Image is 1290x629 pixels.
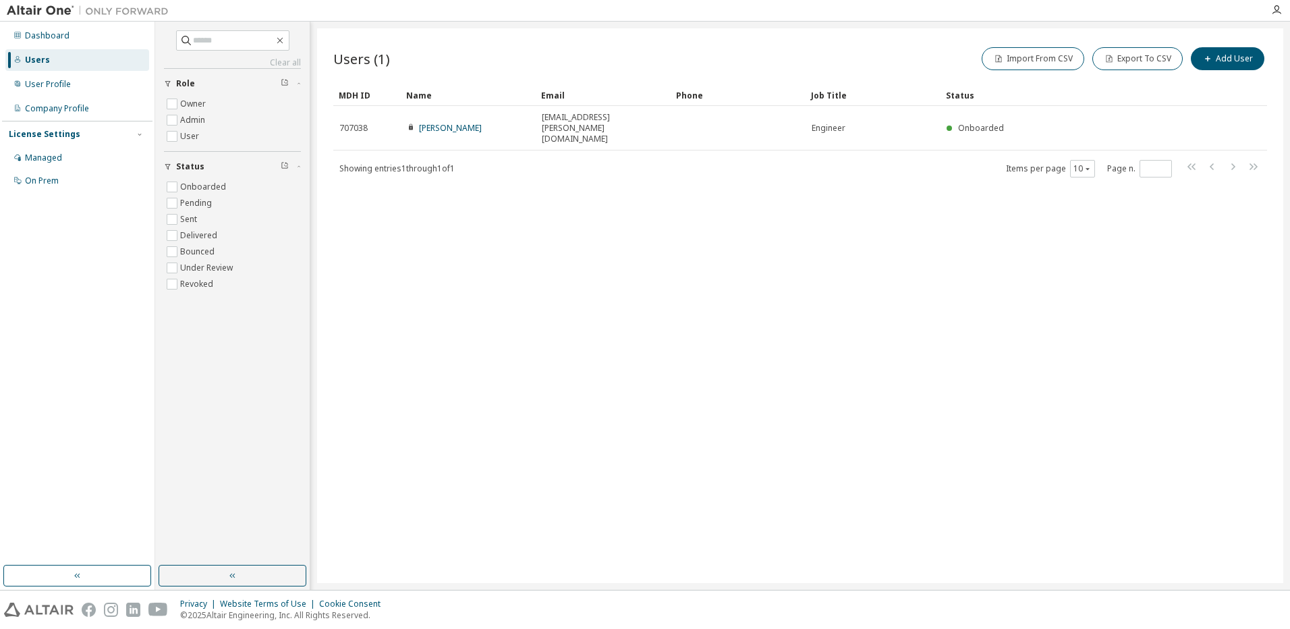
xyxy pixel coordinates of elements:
[25,30,69,41] div: Dashboard
[811,84,935,106] div: Job Title
[220,599,319,609] div: Website Terms of Use
[281,78,289,89] span: Clear filter
[958,122,1004,134] span: Onboarded
[25,175,59,186] div: On Prem
[812,123,845,134] span: Engineer
[9,129,80,140] div: License Settings
[176,78,195,89] span: Role
[1006,160,1095,177] span: Items per page
[542,112,665,144] span: [EMAIL_ADDRESS][PERSON_NAME][DOMAIN_NAME]
[25,103,89,114] div: Company Profile
[339,123,368,134] span: 707038
[25,79,71,90] div: User Profile
[4,603,74,617] img: altair_logo.svg
[148,603,168,617] img: youtube.svg
[333,49,390,68] span: Users (1)
[164,57,301,68] a: Clear all
[419,122,482,134] a: [PERSON_NAME]
[180,112,208,128] label: Admin
[180,227,220,244] label: Delivered
[1107,160,1172,177] span: Page n.
[946,84,1197,106] div: Status
[339,163,455,174] span: Showing entries 1 through 1 of 1
[1191,47,1264,70] button: Add User
[180,211,200,227] label: Sent
[541,84,665,106] div: Email
[82,603,96,617] img: facebook.svg
[7,4,175,18] img: Altair One
[180,599,220,609] div: Privacy
[25,55,50,65] div: Users
[164,69,301,99] button: Role
[180,276,216,292] label: Revoked
[339,84,395,106] div: MDH ID
[164,152,301,182] button: Status
[180,179,229,195] label: Onboarded
[126,603,140,617] img: linkedin.svg
[281,161,289,172] span: Clear filter
[180,96,208,112] label: Owner
[1092,47,1183,70] button: Export To CSV
[180,195,215,211] label: Pending
[104,603,118,617] img: instagram.svg
[180,609,389,621] p: © 2025 Altair Engineering, Inc. All Rights Reserved.
[676,84,800,106] div: Phone
[180,260,235,276] label: Under Review
[25,153,62,163] div: Managed
[982,47,1084,70] button: Import From CSV
[1073,163,1092,174] button: 10
[406,84,530,106] div: Name
[319,599,389,609] div: Cookie Consent
[176,161,204,172] span: Status
[180,244,217,260] label: Bounced
[180,128,202,144] label: User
